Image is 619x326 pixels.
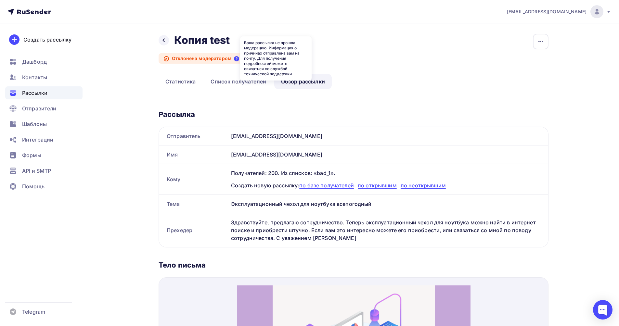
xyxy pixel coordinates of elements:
div: Создать рассылку [23,36,71,44]
span: API и SMTP [22,167,51,175]
div: Рассылка [159,110,548,119]
div: Ваша рассылка не прошла модерацию. Информация о причинах отправлена вам на почту. Для получения п... [240,36,312,81]
span: Дашборд [22,58,47,66]
div: Имя [159,145,228,164]
a: Дашборд [5,55,83,68]
p: Здравствуйте, предлагаю сотрудничество. Теперь эксплуатационный чехол для ноутбука можно найти в ... [42,174,192,206]
div: Эксплуатационный чехол для ноутбука всепогодный [228,195,548,213]
span: Формы [22,151,41,159]
div: Отклонена модератором [159,53,244,64]
span: [EMAIL_ADDRESS][DOMAIN_NAME] [507,8,587,15]
div: Создать новую рассылку: [231,182,540,189]
div: Получателей: 200. Из списков: «bad_1». [231,169,540,177]
span: Перейти на сайт [99,216,135,221]
span: по неоткрывшим [401,182,446,189]
div: Здравствуйте, предлагаю сотрудничество. Теперь эксплуатационный чехол для ноутбука можно найти в ... [228,213,548,247]
span: по открывшим [358,182,397,189]
img: День знаний [43,7,191,125]
span: Если вы не хотите больше получать наши письма, просто перейдите по ссылке [41,240,193,251]
span: Рассылки [22,89,47,97]
div: Прехедер [159,213,228,247]
span: Помощь [22,182,45,190]
a: Формы [5,149,83,162]
span: Интеграции [22,136,53,144]
div: Кому [159,164,228,194]
a: Перейти на сайт [93,212,141,224]
a: Список получателей [204,74,273,89]
span: Контакты [22,73,47,81]
div: Тема [159,195,228,213]
span: по базе получателей [299,182,354,189]
a: Шаблоны [5,118,83,131]
div: Тело письма [159,260,548,270]
a: [EMAIL_ADDRESS][DOMAIN_NAME] [507,5,611,18]
span: Поздравляем с Днем знаний! [49,131,185,146]
a: Отправители [5,102,83,115]
a: Статистика [159,74,202,89]
span: Telegram [22,308,45,316]
div: Отправитель [159,127,228,145]
a: отказаться от рассылки [99,246,149,251]
span: Шаблоны [22,120,47,128]
div: [EMAIL_ADDRESS][DOMAIN_NAME] [228,145,548,164]
a: Рассылки [5,86,83,99]
a: Обзор рассылки [274,74,332,89]
span: Отправители [22,105,57,112]
table: divider [37,229,197,230]
div: [EMAIL_ADDRESS][DOMAIN_NAME] [228,127,548,145]
h2: Копия test [174,34,230,47]
a: Контакты [5,71,83,84]
p: Пусть этот год будет насыщен новыми знаниями, интересными открытиями и яркими впечатлениями. [42,155,192,168]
